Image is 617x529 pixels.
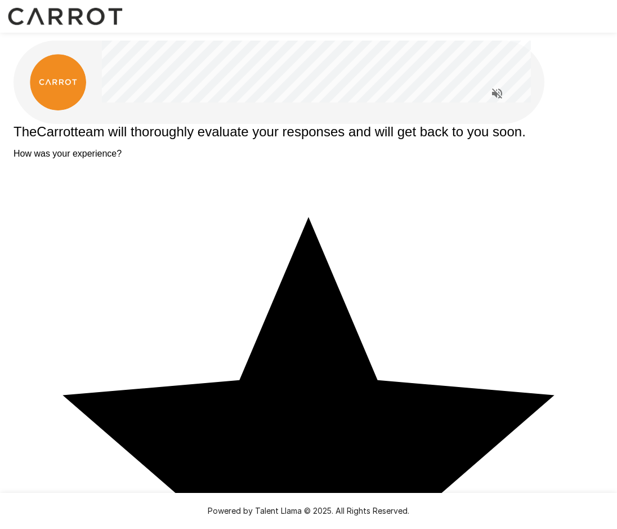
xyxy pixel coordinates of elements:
[14,124,37,139] span: The
[14,505,603,517] p: Powered by Talent Llama © 2025. All Rights Reserved.
[486,82,508,105] button: Read questions aloud
[30,54,86,110] img: carrot_logo.png
[37,124,74,139] span: Carrot
[14,149,603,159] p: How was your experience?
[74,124,526,139] span: team will thoroughly evaluate your responses and will get back to you soon.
